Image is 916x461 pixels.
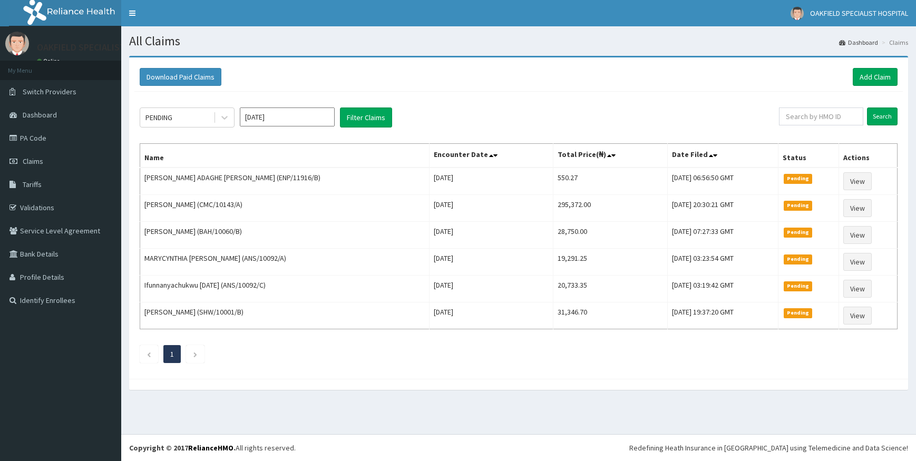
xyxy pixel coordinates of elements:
td: 28,750.00 [553,222,667,249]
td: [DATE] 20:30:21 GMT [668,195,778,222]
p: OAKFIELD SPECIALIST HOSPITAL [37,43,169,52]
th: Encounter Date [430,144,553,168]
a: Add Claim [853,68,898,86]
div: Redefining Heath Insurance in [GEOGRAPHIC_DATA] using Telemedicine and Data Science! [629,443,908,453]
div: PENDING [145,112,172,123]
td: [DATE] [430,168,553,195]
th: Name [140,144,430,168]
span: Pending [784,174,813,183]
a: Previous page [147,349,151,359]
a: View [843,172,872,190]
span: Pending [784,201,813,210]
td: 19,291.25 [553,249,667,276]
td: [DATE] 19:37:20 GMT [668,302,778,329]
td: [DATE] 03:23:54 GMT [668,249,778,276]
input: Search by HMO ID [779,107,863,125]
td: [DATE] [430,249,553,276]
th: Status [778,144,839,168]
input: Search [867,107,898,125]
span: Pending [784,281,813,291]
a: Next page [193,349,198,359]
span: Pending [784,308,813,318]
td: [PERSON_NAME] (BAH/10060/B) [140,222,430,249]
img: User Image [5,32,29,55]
h1: All Claims [129,34,908,48]
footer: All rights reserved. [121,434,916,461]
a: View [843,307,872,325]
a: View [843,280,872,298]
td: [DATE] 06:56:50 GMT [668,168,778,195]
th: Actions [839,144,897,168]
a: RelianceHMO [188,443,233,453]
input: Select Month and Year [240,107,335,126]
td: 550.27 [553,168,667,195]
th: Date Filed [668,144,778,168]
a: Page 1 is your current page [170,349,174,359]
td: [DATE] 03:19:42 GMT [668,276,778,302]
td: Ifunnanyachukwu [DATE] (ANS/10092/C) [140,276,430,302]
span: Tariffs [23,180,42,189]
strong: Copyright © 2017 . [129,443,236,453]
td: 31,346.70 [553,302,667,329]
td: 295,372.00 [553,195,667,222]
a: Online [37,57,62,65]
th: Total Price(₦) [553,144,667,168]
td: [DATE] 07:27:33 GMT [668,222,778,249]
td: [PERSON_NAME] ADAGHE [PERSON_NAME] (ENP/11916/B) [140,168,430,195]
span: Switch Providers [23,87,76,96]
td: [DATE] [430,222,553,249]
span: Pending [784,228,813,237]
button: Download Paid Claims [140,68,221,86]
td: 20,733.35 [553,276,667,302]
img: User Image [791,7,804,20]
td: [DATE] [430,195,553,222]
span: Pending [784,254,813,264]
span: Dashboard [23,110,57,120]
td: [DATE] [430,302,553,329]
span: OAKFIELD SPECIALIST HOSPITAL [810,8,908,18]
button: Filter Claims [340,107,392,127]
a: View [843,253,872,271]
a: View [843,226,872,244]
td: [PERSON_NAME] (SHW/10001/B) [140,302,430,329]
span: Claims [23,156,43,166]
a: Dashboard [839,38,878,47]
li: Claims [879,38,908,47]
td: [PERSON_NAME] (CMC/10143/A) [140,195,430,222]
td: [DATE] [430,276,553,302]
a: View [843,199,872,217]
td: MARYCYNTHIA [PERSON_NAME] (ANS/10092/A) [140,249,430,276]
